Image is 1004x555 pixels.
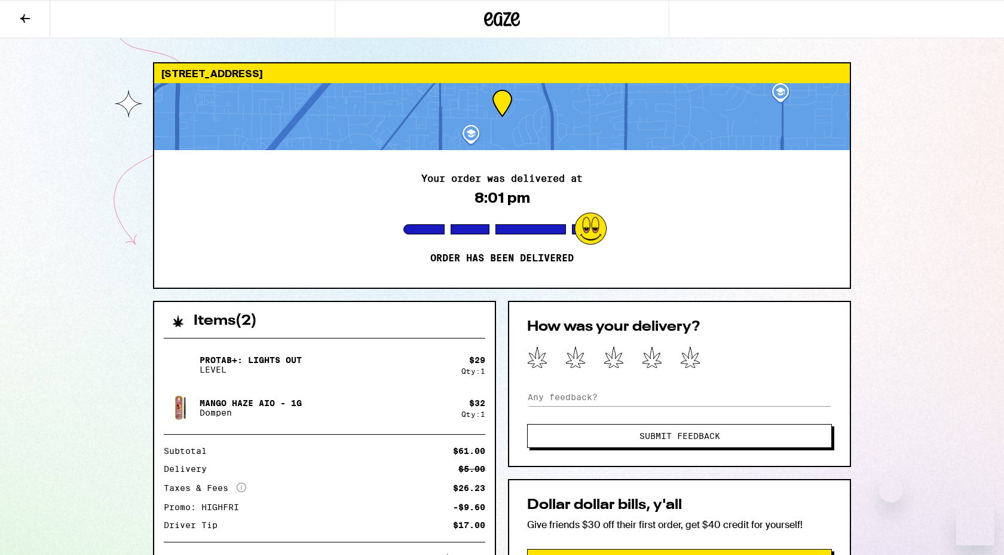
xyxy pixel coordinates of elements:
[956,507,994,545] iframe: Button to launch messaging window
[469,355,485,365] div: $ 29
[453,484,485,492] div: $26.23
[164,521,226,529] div: Driver Tip
[469,398,485,408] div: $ 32
[430,252,574,264] p: Order has been delivered
[527,519,832,531] p: Give friends $30 off their first order, get $40 credit for yourself!
[164,447,215,455] div: Subtotal
[164,483,246,493] div: Taxes & Fees
[527,498,832,513] h2: Dollar dollar bills, y'all
[475,190,530,206] div: 8:01 pm
[200,365,302,374] p: LEVEL
[453,447,485,455] div: $61.00
[639,432,720,440] span: Submit Feedback
[527,388,832,406] input: Any feedback?
[458,465,485,473] div: $5.00
[164,348,197,382] img: ProTab+: Lights Out
[421,174,583,184] h2: Your order was delivered at
[461,367,485,375] div: Qty: 1
[879,478,903,502] iframe: Close message
[164,503,247,511] div: Promo: HIGHFRI
[453,503,485,511] div: -$9.60
[164,391,197,425] img: Mango Haze AIO - 1g
[194,314,257,328] h2: Items ( 2 )
[527,424,832,448] button: Submit Feedback
[527,320,832,334] h2: How was your delivery?
[154,63,850,83] div: [STREET_ADDRESS]
[200,398,302,408] p: Mango Haze AIO - 1g
[200,355,302,365] p: ProTab+: Lights Out
[461,410,485,418] div: Qty: 1
[164,465,215,473] div: Delivery
[200,408,302,417] p: Dompen
[453,521,485,529] div: $17.00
